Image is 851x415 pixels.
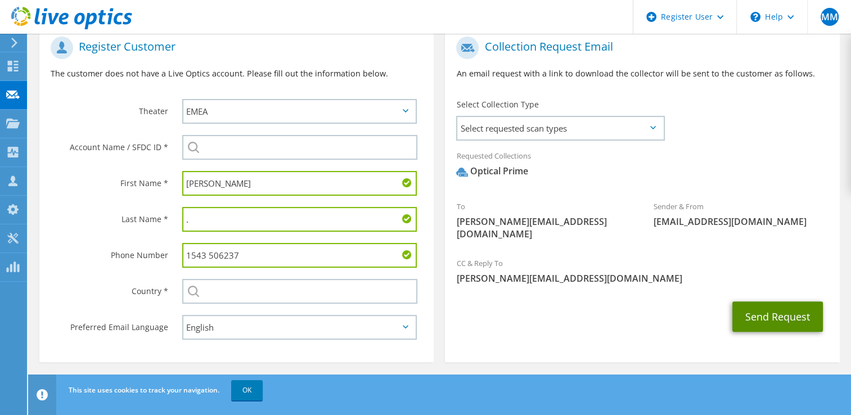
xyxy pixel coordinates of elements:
p: An email request with a link to download the collector will be sent to the customer as follows. [456,67,828,80]
div: Sender & From [642,195,840,233]
div: CC & Reply To [445,251,839,290]
a: OK [231,380,263,400]
label: First Name * [51,171,168,189]
span: [EMAIL_ADDRESS][DOMAIN_NAME] [654,215,829,228]
h1: Register Customer [51,37,417,59]
span: [PERSON_NAME][EMAIL_ADDRESS][DOMAIN_NAME] [456,215,631,240]
svg: \n [750,12,760,22]
span: Select requested scan types [457,117,663,139]
label: Phone Number [51,243,168,261]
label: Preferred Email Language [51,315,168,333]
label: Select Collection Type [456,99,538,110]
div: Optical Prime [456,165,528,178]
label: Last Name * [51,207,168,225]
div: To [445,195,642,246]
span: This site uses cookies to track your navigation. [69,385,219,395]
h1: Collection Request Email [456,37,822,59]
span: MM [821,8,839,26]
span: [PERSON_NAME][EMAIL_ADDRESS][DOMAIN_NAME] [456,272,828,285]
label: Account Name / SFDC ID * [51,135,168,153]
p: The customer does not have a Live Optics account. Please fill out the information below. [51,67,422,80]
label: Theater [51,99,168,117]
label: Country * [51,279,168,297]
button: Send Request [732,301,823,332]
div: Requested Collections [445,144,839,189]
